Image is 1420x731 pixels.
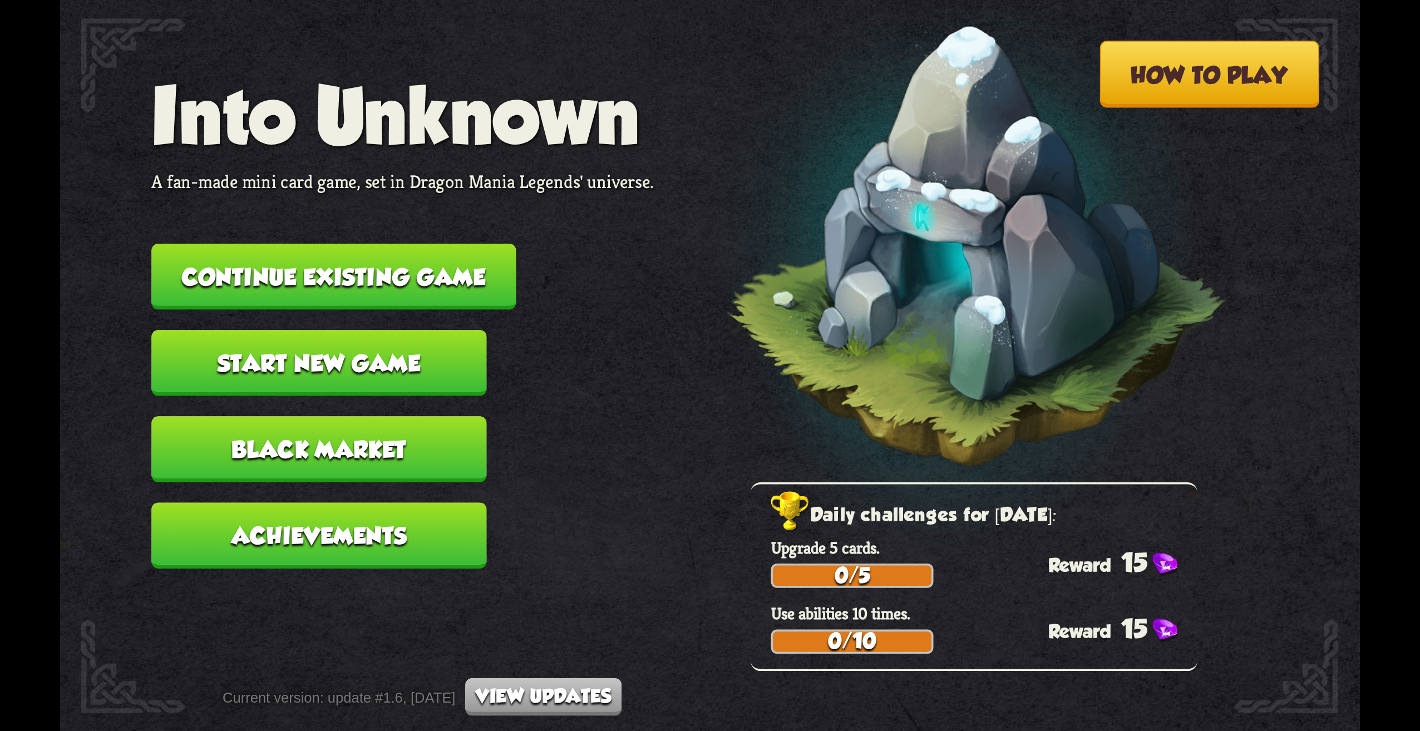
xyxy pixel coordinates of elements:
p: Use abilities 10 times. [771,603,1198,624]
button: How to play [1099,41,1319,107]
button: Continue existing game [151,244,516,310]
button: Achievements [151,502,486,569]
div: 0/5 [773,566,931,586]
button: Start new game [151,330,486,396]
div: 15 [1048,548,1197,577]
div: 15 [1048,614,1197,643]
button: Black Market [151,416,486,482]
div: 0/10 [773,631,931,652]
button: View updates [466,678,622,716]
p: Upgrade 5 cards. [771,537,1198,558]
img: Golden_Trophy_Icon.png [771,491,811,532]
h2: Daily challenges for [DATE]: [771,500,1198,532]
h1: Into Unknown [151,71,654,160]
p: A fan-made mini card game, set in Dragon Mania Legends' universe. [151,170,654,193]
div: Current version: update #1.6, [DATE] [223,678,622,716]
